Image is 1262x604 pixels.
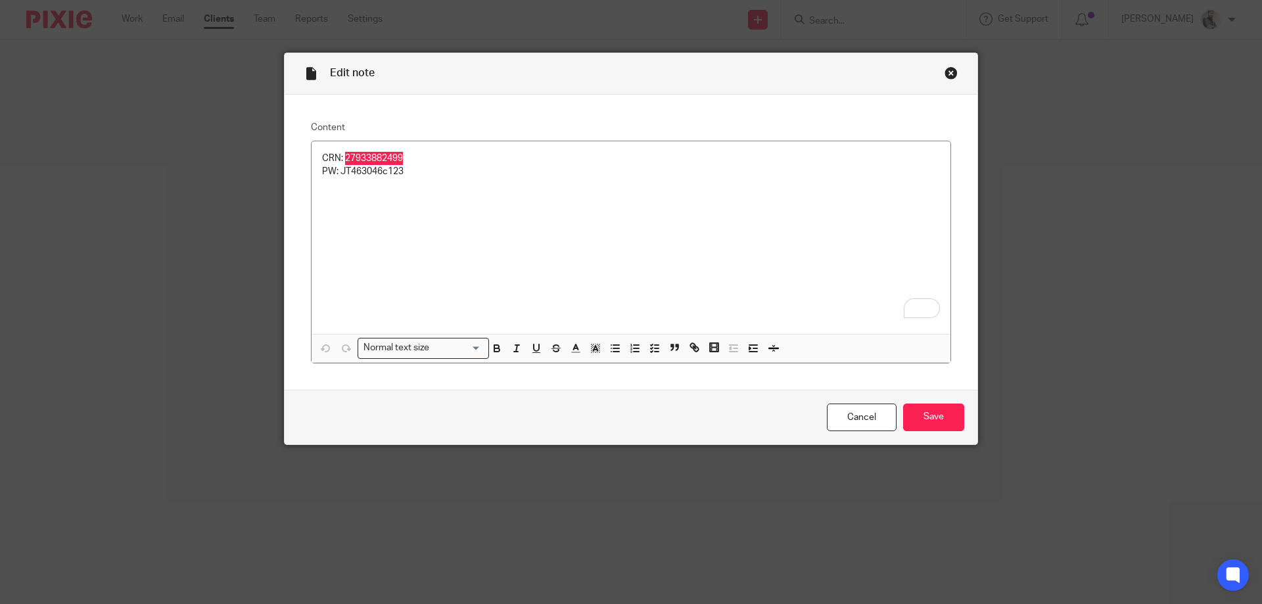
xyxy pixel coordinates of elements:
label: Content [311,121,951,134]
input: Save [903,404,964,432]
div: To enrich screen reader interactions, please activate Accessibility in Grammarly extension settings [312,141,950,334]
p: PW: JT463046c123 [322,165,940,178]
a: Cancel [827,404,897,432]
span: Normal text size [361,341,432,355]
span: Edit note [330,68,375,78]
div: Close this dialog window [945,66,958,80]
input: Search for option [434,341,481,355]
p: CRN: 27933882499 [322,152,940,165]
div: Search for option [358,338,489,358]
